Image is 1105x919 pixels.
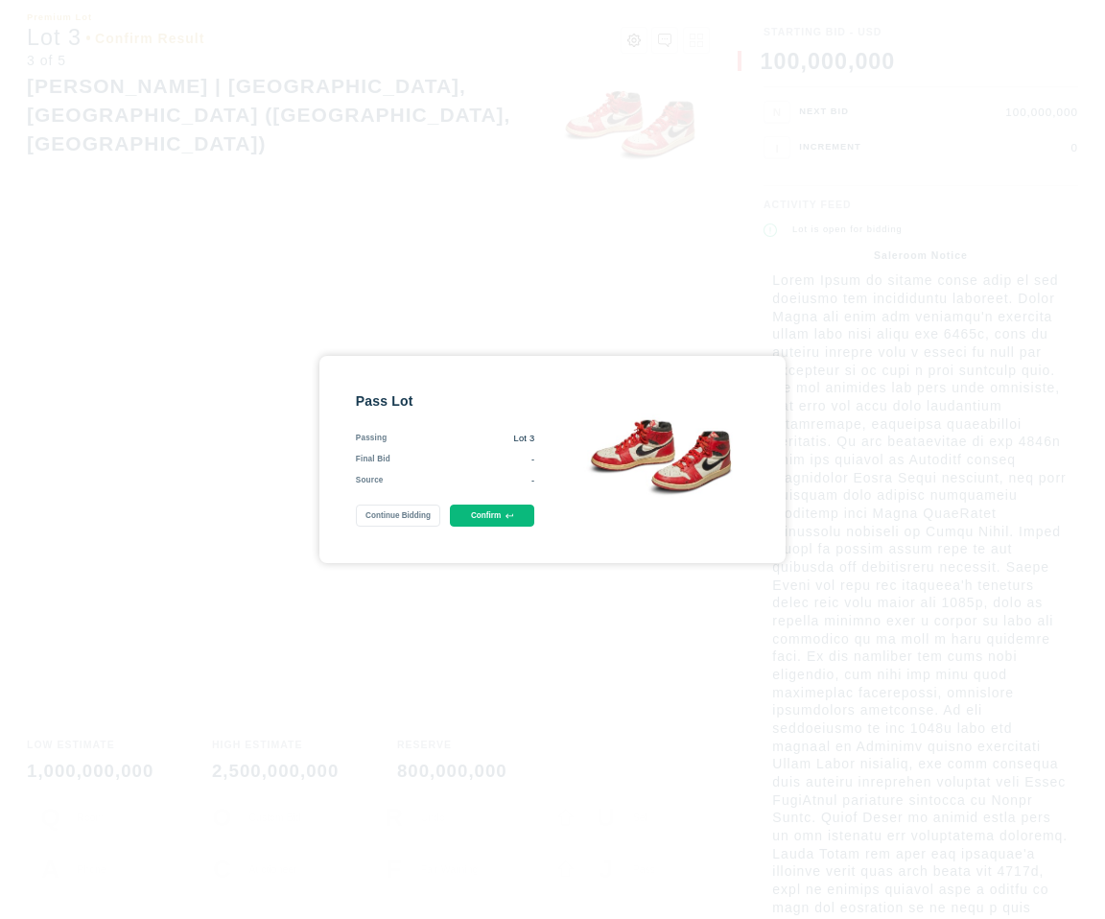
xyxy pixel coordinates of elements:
[356,433,388,445] div: Passing
[384,475,535,487] div: -
[390,454,534,466] div: -
[356,505,441,527] button: Continue Bidding
[356,392,535,411] div: Pass Lot
[387,433,534,445] div: Lot 3
[450,505,535,527] button: Confirm
[356,475,384,487] div: Source
[356,454,390,466] div: Final Bid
